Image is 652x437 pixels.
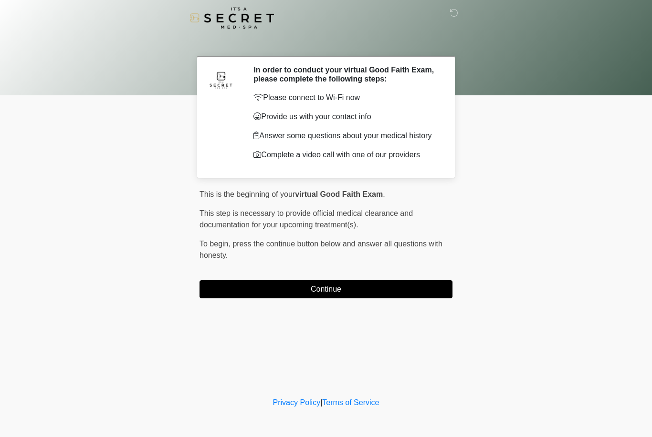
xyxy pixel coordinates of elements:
[295,190,383,198] strong: virtual Good Faith Exam
[322,398,379,407] a: Terms of Service
[200,280,452,298] button: Continue
[253,130,438,142] p: Answer some questions about your medical history
[253,149,438,161] p: Complete a video call with one of our providers
[253,111,438,122] p: Provide us with your contact info
[190,7,274,29] img: It's A Secret Med Spa Logo
[207,65,235,94] img: Agent Avatar
[383,190,385,198] span: .
[200,209,413,229] span: This step is necessary to provide official medical clearance and documentation for your upcoming ...
[253,92,438,103] p: Please connect to Wi-Fi now
[192,34,460,52] h1: ‎ ‎
[320,398,322,407] a: |
[273,398,321,407] a: Privacy Policy
[200,240,232,248] span: To begin,
[200,240,442,259] span: press the continue button below and answer all questions with honesty.
[200,190,295,198] span: This is the beginning of your
[253,65,438,83] h2: In order to conduct your virtual Good Faith Exam, please complete the following steps:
